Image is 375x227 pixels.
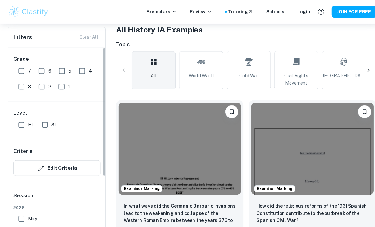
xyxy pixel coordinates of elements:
[13,54,98,62] h6: Grade
[13,157,98,172] button: Edit Criteria
[13,32,31,41] h6: Filters
[119,181,158,187] span: Examiner Marking
[121,198,230,219] p: In what ways did the Germanic Barbaric Invasions lead to the weakening and collapse of the Wester...
[223,8,247,15] a: Tutoring
[185,8,207,15] p: Review
[143,8,173,15] p: Exemplars
[27,81,30,88] span: 3
[113,40,367,47] h6: Topic
[270,71,308,85] span: Civil Rights Movement
[234,71,252,78] span: Cold War
[260,8,278,15] a: Schools
[67,66,70,73] span: 5
[184,71,208,78] span: World War II
[350,103,362,116] button: Please log in to bookmark exemplars
[248,181,288,187] span: Examiner Marking
[245,100,365,190] img: History IA example thumbnail: How did the religious reforms of the 193
[27,210,36,217] span: May
[312,71,359,78] span: [GEOGRAPHIC_DATA]
[86,66,90,73] span: 4
[27,118,33,125] span: HL
[250,198,360,219] p: How did the religious reforms of the 1931 Spanish Constitution contribute to the outbreak of the ...
[147,71,153,78] span: All
[50,118,56,125] span: SL
[113,23,367,35] h1: All History IA Examples
[13,188,98,200] h6: Session
[8,5,48,18] img: Clastify logo
[47,66,50,73] span: 6
[13,200,98,206] span: 2026
[27,66,30,73] span: 7
[66,81,68,88] span: 1
[290,8,303,15] a: Login
[13,107,98,114] h6: Level
[47,81,50,88] span: 2
[220,103,233,116] button: Please log in to bookmark exemplars
[116,100,235,190] img: History IA example thumbnail: In what ways did the Germanic Barbaric I
[308,6,319,17] button: Help and Feedback
[13,144,32,152] h6: Criteria
[324,6,367,17] button: JOIN FOR FREE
